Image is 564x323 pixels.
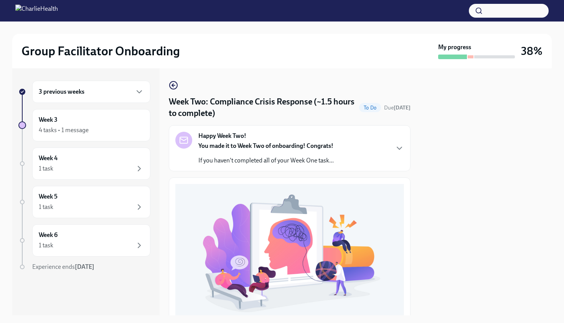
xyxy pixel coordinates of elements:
h3: 38% [521,44,543,58]
strong: [DATE] [394,104,411,111]
button: Zoom image [175,184,404,321]
a: Week 34 tasks • 1 message [18,109,150,141]
div: 4 tasks • 1 message [39,126,89,134]
span: September 2nd, 2025 09:00 [384,104,411,111]
h6: Week 6 [39,231,58,239]
div: 1 task [39,203,53,211]
strong: [DATE] [75,263,94,270]
span: Experience ends [32,263,94,270]
div: 1 task [39,164,53,173]
h6: 3 previous weeks [39,88,84,96]
span: To Do [359,105,381,111]
strong: Happy Week Two! [198,132,246,140]
strong: My progress [438,43,471,51]
span: Due [384,104,411,111]
div: 3 previous weeks [32,81,150,103]
h6: Week 5 [39,192,58,201]
strong: You made it to Week Two of onboarding! Congrats! [198,142,333,149]
h6: Week 3 [39,116,58,124]
a: Week 61 task [18,224,150,257]
a: Week 41 task [18,147,150,180]
h6: Week 4 [39,154,58,162]
img: CharlieHealth [15,5,58,17]
div: 1 task [39,241,53,250]
h2: Group Facilitator Onboarding [21,43,180,59]
p: If you haven't completed all of your Week One task... [198,156,334,165]
h4: Week Two: Compliance Crisis Response (~1.5 hours to complete) [169,96,356,119]
a: Week 51 task [18,186,150,218]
